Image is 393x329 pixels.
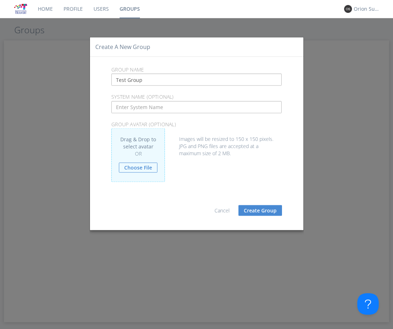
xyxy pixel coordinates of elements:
[119,163,157,173] a: Choose File
[111,128,165,182] div: Drag & Drop to select avatar
[106,93,287,101] p: System Name (optional)
[95,43,150,51] h4: Create a New Group
[119,150,157,157] div: OR
[238,205,282,216] button: Create Group
[111,128,282,157] div: Images will be resized to 150 x 150 pixels. JPG and PNG files are accepted at a maximum size of 2...
[111,101,282,113] input: Enter System Name
[215,207,230,214] a: Cancel
[14,3,27,15] img: 5d3c0b30a6954716bc0222cfbecf5e27
[111,74,282,86] input: Enter Group Name
[344,5,352,13] img: 373638.png
[106,120,287,128] p: Group Avatar (optional)
[106,65,287,73] p: Group Name
[354,5,381,13] div: Orion Support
